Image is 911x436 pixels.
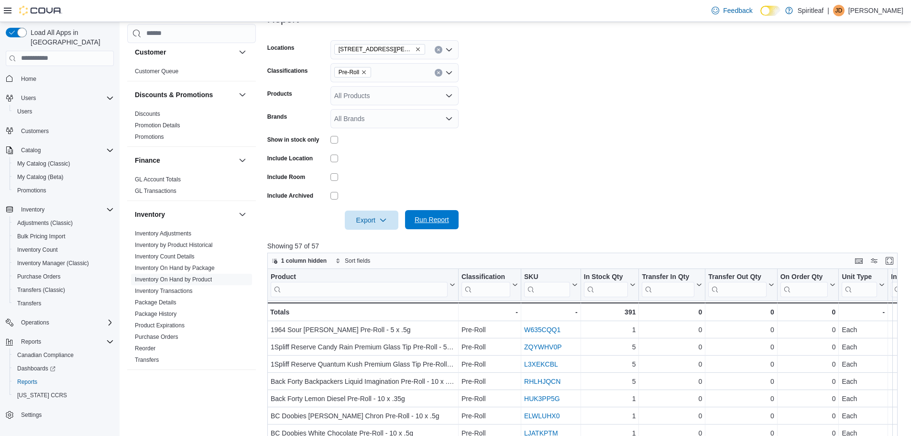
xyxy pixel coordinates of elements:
span: Discounts [135,110,160,118]
div: 0 [708,306,774,318]
p: Spiritleaf [798,5,823,16]
span: Promotions [17,187,46,194]
span: Inventory On Hand by Package [135,264,215,272]
div: Inventory [127,228,256,369]
div: 5 [584,376,636,387]
div: 0 [708,393,774,404]
div: On Order Qty [780,272,828,297]
span: Pre-Roll [334,67,371,78]
button: 1 column hidden [268,255,330,267]
button: [US_STATE] CCRS [10,389,118,402]
button: Inventory [237,209,248,220]
div: 0 [780,393,836,404]
a: ELWLUHX0 [524,412,560,420]
a: Inventory On Hand by Package [135,265,215,271]
button: Catalog [2,144,118,157]
span: Inventory [21,206,44,213]
button: Inventory Manager (Classic) [10,257,118,270]
div: Transfer Out Qty [708,272,766,297]
button: Discounts & Promotions [237,89,248,101]
button: Sort fields [331,255,374,267]
div: 1Spliff Reserve Quantum Kush Premium Glass Tip Pre-Roll - 5 x .6g [271,358,455,370]
div: 0 [708,358,774,370]
span: Inventory On Hand by Product [135,276,212,283]
p: [PERSON_NAME] [848,5,903,16]
span: Adjustments (Classic) [17,219,73,227]
button: Open list of options [445,46,453,54]
a: Inventory by Product Historical [135,242,213,248]
a: Discounts [135,111,160,117]
span: Purchase Orders [17,273,61,280]
button: Discounts & Promotions [135,90,235,100]
span: Load All Apps in [GEOGRAPHIC_DATA] [27,28,114,47]
span: Dashboards [13,363,114,374]
div: Finance [127,174,256,201]
div: 0 [708,324,774,335]
a: Canadian Compliance [13,349,77,361]
button: Promotions [10,184,118,197]
div: Transfer In Qty [642,272,694,297]
div: Product [271,272,448,281]
a: My Catalog (Beta) [13,171,67,183]
button: Canadian Compliance [10,348,118,362]
span: Canadian Compliance [13,349,114,361]
div: 1 [584,324,636,335]
a: Inventory Adjustments [135,230,191,237]
div: Pre-Roll [461,376,518,387]
div: Each [842,376,885,387]
label: Brands [267,113,287,121]
div: Pre-Roll [461,341,518,353]
span: Feedback [723,6,752,15]
a: Reports [13,376,41,388]
span: Catalog [21,146,41,154]
span: Inventory Manager (Classic) [17,259,89,267]
div: 1964 Sour [PERSON_NAME] Pre-Roll - 5 x .5g [271,324,455,335]
button: Unit Type [842,272,885,297]
span: Transfers [135,356,159,364]
a: Promotions [135,134,164,140]
button: Open list of options [445,92,453,100]
button: Transfers (Classic) [10,283,118,297]
a: [US_STATE] CCRS [13,390,71,401]
div: 391 [584,306,636,318]
button: Inventory [2,203,118,216]
button: Operations [2,316,118,329]
button: Purchase Orders [10,270,118,283]
a: Feedback [708,1,756,20]
button: Run Report [405,210,459,229]
span: Purchase Orders [135,333,178,341]
button: Users [17,92,40,104]
div: Unit Type [842,272,877,297]
span: Transfers [17,300,41,307]
button: Inventory Count [10,243,118,257]
div: Customer [127,66,256,81]
button: Catalog [17,145,44,156]
span: Canadian Compliance [17,351,74,359]
a: Settings [17,409,45,421]
span: Inventory Count [13,244,114,256]
span: My Catalog (Classic) [13,158,114,169]
h3: Inventory [135,210,165,219]
div: 0 [708,376,774,387]
a: Product Expirations [135,322,185,329]
a: Dashboards [13,363,59,374]
span: Promotion Details [135,122,180,129]
button: Finance [237,155,248,166]
a: Promotions [13,185,50,196]
div: SKU URL [524,272,570,297]
h3: Finance [135,156,160,165]
input: Dark Mode [760,6,780,16]
div: - [842,306,885,318]
div: 5 [584,341,636,353]
div: Pre-Roll [461,393,518,404]
button: In Stock Qty [584,272,636,297]
p: | [827,5,829,16]
div: Transfer In Qty [642,272,694,281]
a: Customer Queue [135,68,178,75]
span: Users [13,106,114,117]
span: Package History [135,310,176,318]
button: Transfer Out Qty [708,272,774,297]
a: ZQYWHV0P [524,343,562,351]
